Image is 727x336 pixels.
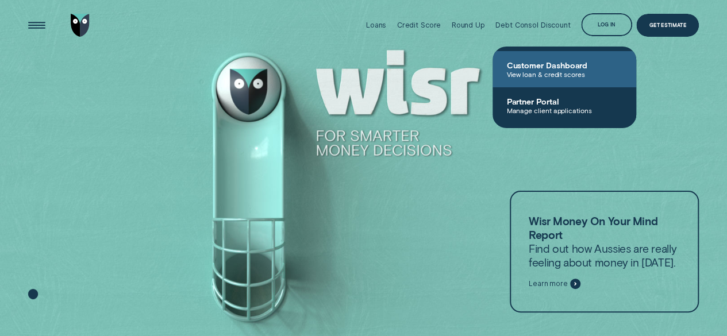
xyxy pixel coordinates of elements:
span: Partner Portal [506,96,622,106]
span: Learn more [529,280,568,288]
button: Open Menu [25,14,48,37]
p: Find out how Aussies are really feeling about money in [DATE]. [529,214,680,269]
span: Customer Dashboard [506,60,622,70]
div: Debt Consol Discount [495,21,570,29]
div: Round Up [452,21,485,29]
img: Wisr [71,14,90,37]
div: Credit Score [397,21,441,29]
button: Log in [581,13,632,36]
span: View loan & credit scores [506,70,622,78]
strong: Wisr Money On Your Mind Report [529,214,657,241]
a: Get Estimate [636,14,699,37]
a: Customer DashboardView loan & credit scores [493,51,636,87]
a: Wisr Money On Your Mind ReportFind out how Aussies are really feeling about money in [DATE].Learn... [510,191,699,312]
div: Loans [366,21,386,29]
span: Manage client applications [506,106,622,114]
a: Partner PortalManage client applications [493,87,636,123]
